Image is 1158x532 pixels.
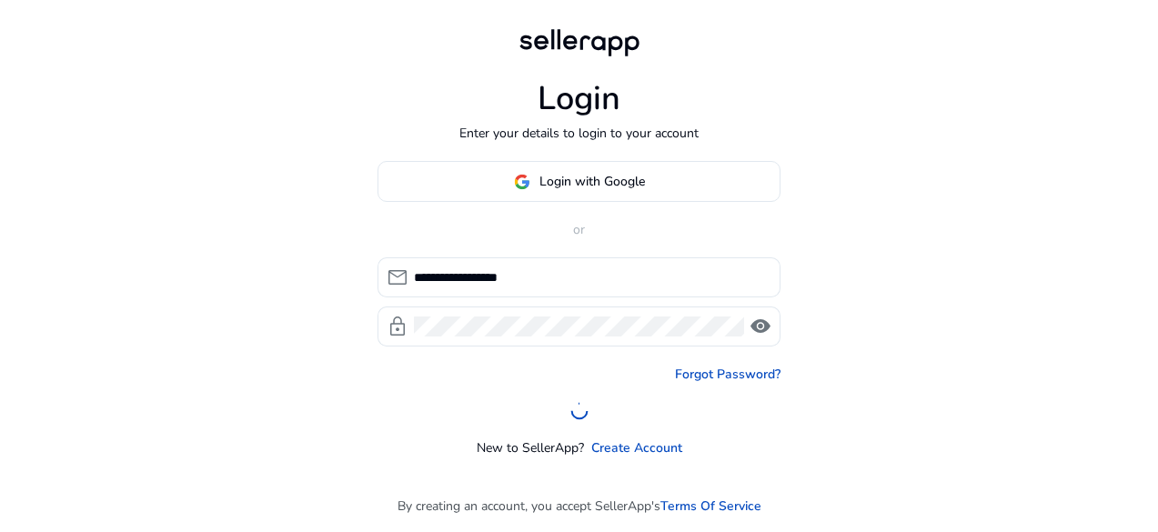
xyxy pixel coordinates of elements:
span: visibility [750,316,771,337]
span: lock [387,316,408,337]
p: New to SellerApp? [477,438,584,457]
h1: Login [538,79,620,118]
a: Forgot Password? [675,365,780,384]
img: google-logo.svg [514,174,530,190]
button: Login with Google [378,161,780,202]
p: or [378,220,780,239]
a: Create Account [591,438,682,457]
p: Enter your details to login to your account [459,124,699,143]
a: Terms Of Service [660,497,761,516]
span: Login with Google [539,172,645,191]
span: mail [387,266,408,288]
